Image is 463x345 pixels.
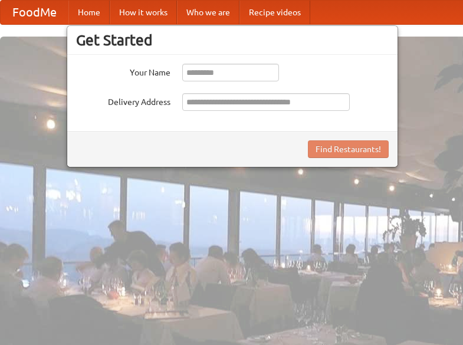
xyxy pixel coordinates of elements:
[76,31,389,49] h3: Get Started
[1,1,68,24] a: FoodMe
[239,1,310,24] a: Recipe videos
[68,1,110,24] a: Home
[76,93,170,108] label: Delivery Address
[177,1,239,24] a: Who we are
[76,64,170,78] label: Your Name
[308,140,389,158] button: Find Restaurants!
[110,1,177,24] a: How it works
